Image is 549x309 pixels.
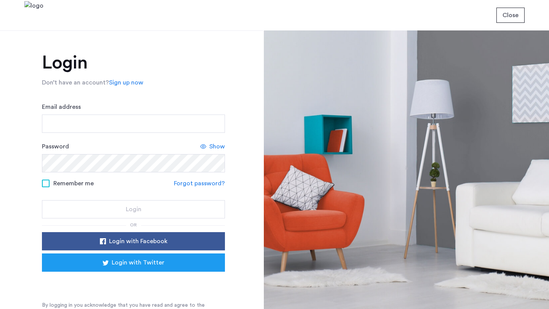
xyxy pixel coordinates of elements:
[42,142,69,151] label: Password
[42,102,81,111] label: Email address
[209,142,225,151] span: Show
[42,232,225,250] button: button
[496,8,525,23] button: button
[174,179,225,188] a: Forgot password?
[42,253,225,272] button: button
[42,54,225,72] h1: Login
[24,1,43,30] img: logo
[130,223,137,227] span: or
[53,179,94,188] span: Remember me
[112,258,164,267] span: Login with Twitter
[42,200,225,218] button: button
[126,205,141,214] span: Login
[502,11,518,20] span: Close
[42,80,109,86] span: Don’t have an account?
[109,237,167,246] span: Login with Facebook
[109,78,143,87] a: Sign up now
